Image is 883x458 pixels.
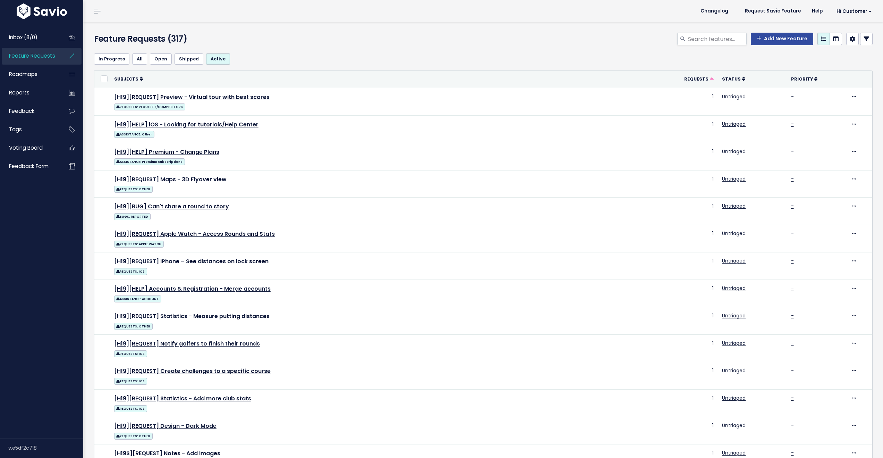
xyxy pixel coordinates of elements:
a: - [791,394,794,401]
span: Tags [9,126,22,133]
td: 1 [653,390,718,417]
span: REQUESTS: OTHER [114,433,153,440]
span: REQUESTS: IOS [114,405,147,412]
a: Untriaged [722,93,746,100]
a: REQUESTS: APPLE WATCH [114,239,164,248]
a: [H19][REQUEST] Notify golfers to finish their rounds [114,340,260,348]
span: Feature Requests [9,52,55,59]
input: Search features... [687,33,747,45]
a: Untriaged [722,175,746,182]
a: [H19][REQUEST] Statistics - Add more club stats [114,394,251,402]
td: 1 [653,335,718,362]
a: ASSISTANCE: Premium subscriptions [114,157,185,166]
a: - [791,120,794,127]
a: Untriaged [722,422,746,429]
a: Roadmaps [2,66,58,82]
a: Untriaged [722,285,746,292]
span: Subjects [114,76,138,82]
td: 1 [653,417,718,444]
span: REQUESTS: OTHER [114,323,153,330]
a: Status [722,75,745,82]
a: Active [206,53,230,65]
td: 1 [653,88,718,115]
a: Requests [684,75,714,82]
a: Priority [791,75,817,82]
span: REQUESTS: IOS [114,378,147,385]
a: REQUESTS: OTHER [114,184,153,193]
a: Open [150,53,172,65]
a: Reports [2,85,58,101]
a: - [791,93,794,100]
a: - [791,202,794,209]
span: ASSISTANCE: Other [114,131,154,138]
span: Requests [684,76,708,82]
a: BUGS: REPORTED [114,212,151,220]
div: v.e5df2c718 [8,439,83,457]
a: REQUESTS: IOS [114,376,147,385]
span: Reports [9,89,29,96]
a: Untriaged [722,367,746,374]
a: - [791,257,794,264]
a: - [791,312,794,319]
span: Voting Board [9,144,43,151]
h4: Feature Requests (317) [94,33,347,45]
a: Untriaged [722,340,746,347]
span: Hi Customer [837,9,872,14]
a: Untriaged [722,120,746,127]
a: REQUESTS: IOS [114,349,147,358]
a: [H19][BUG] Can't share a round to story [114,202,229,210]
span: BUGS: REPORTED [114,213,151,220]
a: Subjects [114,75,143,82]
a: In Progress [94,53,129,65]
img: logo-white.9d6f32f41409.svg [15,3,69,19]
td: 1 [653,362,718,390]
a: ASSISTANCE: Other [114,130,154,138]
span: Inbox (8/0) [9,34,37,41]
ul: Filter feature requests [94,53,873,65]
a: [H19][HELP] Accounts & Registration - Merge accounts [114,285,271,293]
a: Untriaged [722,148,746,155]
a: [H19S][REQUEST] Notes - Add images [114,449,220,457]
span: REQUESTS: APPLE WATCH [114,241,164,248]
td: 1 [653,143,718,170]
a: [H19][REQUEST] Statistics - Measure putting distances [114,312,270,320]
a: [H19][REQUEST] Preview - Virtual tour with best scores [114,93,270,101]
a: - [791,285,794,292]
a: Untriaged [722,394,746,401]
a: [H19][HELP] Premium - Change Plans [114,148,219,156]
a: All [132,53,147,65]
td: 1 [653,198,718,225]
span: Priority [791,76,813,82]
a: Feedback form [2,158,58,174]
a: - [791,175,794,182]
a: Untriaged [722,449,746,456]
span: REQUESTS: IOS [114,350,147,357]
td: 1 [653,280,718,307]
a: - [791,148,794,155]
span: REQUESTS: IOS [114,268,147,275]
a: - [791,230,794,237]
td: 1 [653,170,718,198]
a: Add New Feature [751,33,813,45]
a: [H19][REQUEST] Design - Dark Mode [114,422,216,430]
a: REQUESTS: OTHER [114,431,153,440]
a: Help [806,6,828,16]
a: [H19][HELP] iOS - Looking for tutorials/Help Center [114,120,258,128]
a: ASSISTANCE: ACCOUNT [114,294,161,303]
a: Feature Requests [2,48,58,64]
a: Voting Board [2,140,58,156]
a: Shipped [175,53,203,65]
span: ASSISTANCE: ACCOUNT [114,295,161,302]
a: Untriaged [722,312,746,319]
a: REQUESTS: OTHER [114,322,153,330]
span: Feedback [9,107,34,115]
td: 1 [653,307,718,335]
a: Tags [2,122,58,138]
a: REQUESTS: IOS [114,404,147,413]
a: Feedback [2,103,58,119]
td: 1 [653,252,718,280]
a: [H19][REQUEST] Apple Watch - Access Rounds and Stats [114,230,275,238]
a: Request Savio Feature [739,6,806,16]
span: ASSISTANCE: Premium subscriptions [114,158,185,165]
a: Untriaged [722,257,746,264]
